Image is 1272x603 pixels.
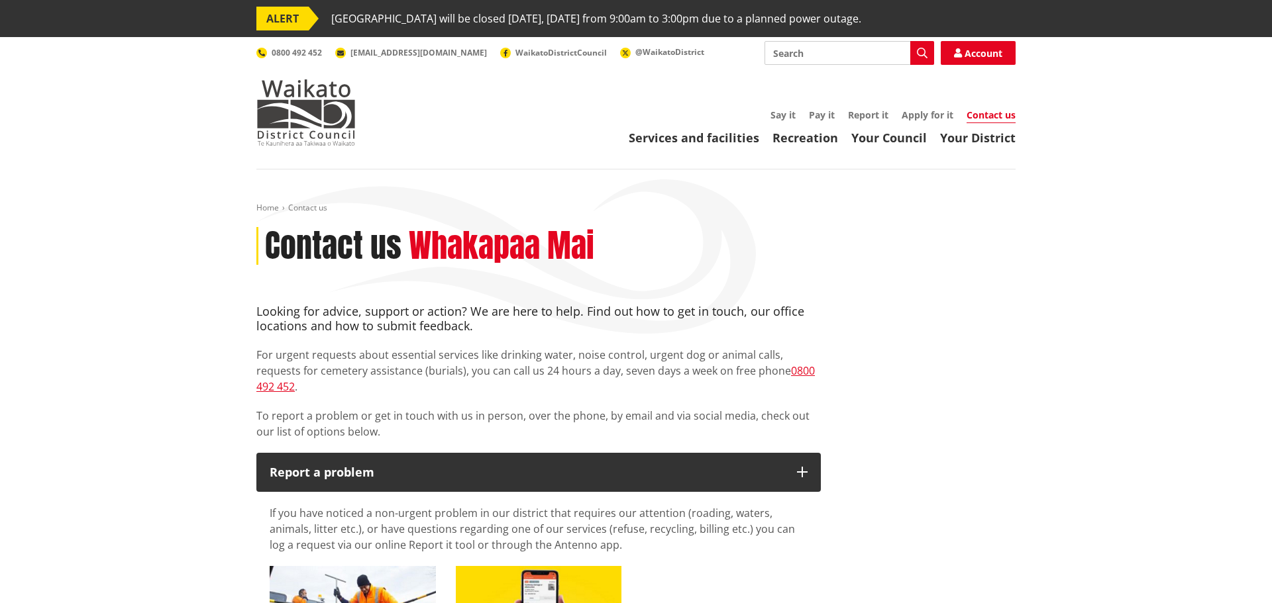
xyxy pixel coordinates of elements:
a: Account [941,41,1016,65]
a: 0800 492 452 [256,363,815,394]
p: For urgent requests about essential services like drinking water, noise control, urgent dog or an... [256,347,821,394]
span: Contact us [288,202,327,213]
a: Pay it [809,109,835,121]
img: Waikato District Council - Te Kaunihera aa Takiwaa o Waikato [256,79,356,146]
h2: Whakapaa Mai [409,227,594,265]
a: Report it [848,109,888,121]
p: Report a problem [270,466,784,479]
a: 0800 492 452 [256,47,322,58]
a: @WaikatoDistrict [620,46,704,58]
span: 0800 492 452 [272,47,322,58]
a: Home [256,202,279,213]
nav: breadcrumb [256,203,1016,214]
span: [EMAIL_ADDRESS][DOMAIN_NAME] [350,47,487,58]
a: Your Council [851,130,927,146]
a: WaikatoDistrictCouncil [500,47,607,58]
h1: Contact us [265,227,401,265]
p: To report a problem or get in touch with us in person, over the phone, by email and via social me... [256,408,821,440]
a: Say it [770,109,796,121]
h4: Looking for advice, support or action? We are here to help. Find out how to get in touch, our off... [256,304,821,333]
button: Report a problem [256,453,821,492]
input: Search input [765,41,934,65]
a: Services and facilities [629,130,759,146]
a: Your District [940,130,1016,146]
span: [GEOGRAPHIC_DATA] will be closed [DATE], [DATE] from 9:00am to 3:00pm due to a planned power outage. [331,7,861,30]
span: If you have noticed a non-urgent problem in our district that requires our attention (roading, wa... [270,506,795,552]
a: Recreation [772,130,838,146]
span: WaikatoDistrictCouncil [515,47,607,58]
a: Apply for it [902,109,953,121]
span: @WaikatoDistrict [635,46,704,58]
a: Contact us [967,109,1016,123]
span: ALERT [256,7,309,30]
a: [EMAIL_ADDRESS][DOMAIN_NAME] [335,47,487,58]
